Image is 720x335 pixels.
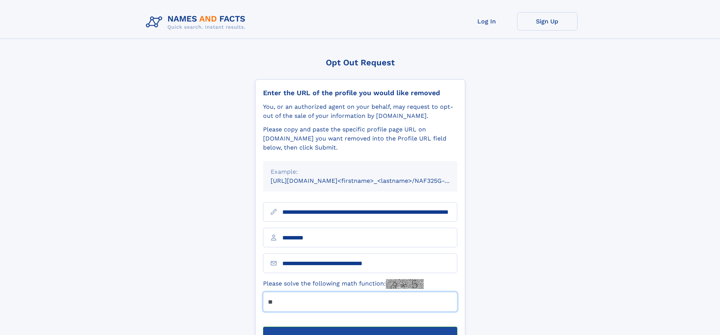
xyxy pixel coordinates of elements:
[517,12,578,31] a: Sign Up
[263,125,457,152] div: Please copy and paste the specific profile page URL on [DOMAIN_NAME] you want removed into the Pr...
[263,89,457,97] div: Enter the URL of the profile you would like removed
[255,58,465,67] div: Opt Out Request
[143,12,252,32] img: Logo Names and Facts
[457,12,517,31] a: Log In
[271,167,450,176] div: Example:
[271,177,472,184] small: [URL][DOMAIN_NAME]<firstname>_<lastname>/NAF325G-xxxxxxxx
[263,102,457,120] div: You, or an authorized agent on your behalf, may request to opt-out of the sale of your informatio...
[263,279,424,289] label: Please solve the following math function:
